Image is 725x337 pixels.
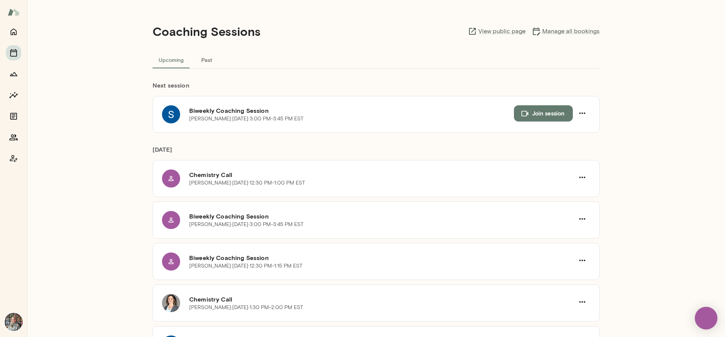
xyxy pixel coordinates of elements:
h6: Biweekly Coaching Session [189,106,514,115]
p: [PERSON_NAME] · [DATE] · 1:30 PM-2:00 PM EST [189,304,303,311]
button: Members [6,130,21,145]
button: Growth Plan [6,66,21,82]
button: Documents [6,109,21,124]
h6: Chemistry Call [189,295,574,304]
img: Mento [8,5,20,19]
div: basic tabs example [153,51,600,69]
button: Sessions [6,45,21,60]
button: Coach app [6,151,21,166]
h4: Coaching Sessions [153,24,261,38]
a: View public page [468,27,526,36]
img: Tricia Maggio [5,313,23,331]
button: Upcoming [153,51,190,69]
button: Home [6,24,21,39]
p: [PERSON_NAME] · [DATE] · 3:00 PM-3:45 PM EST [189,221,304,228]
h6: Chemistry Call [189,170,574,179]
h6: Biweekly Coaching Session [189,253,574,262]
button: Join session [514,105,573,121]
h6: [DATE] [153,145,600,160]
h6: Next session [153,81,600,96]
button: Insights [6,88,21,103]
p: [PERSON_NAME] · [DATE] · 3:00 PM-3:45 PM EST [189,115,304,123]
a: Manage all bookings [532,27,600,36]
h6: Biweekly Coaching Session [189,212,574,221]
p: [PERSON_NAME] · [DATE] · 12:30 PM-1:00 PM EST [189,179,305,187]
p: [PERSON_NAME] · [DATE] · 12:30 PM-1:15 PM EST [189,262,302,270]
button: Past [190,51,224,69]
